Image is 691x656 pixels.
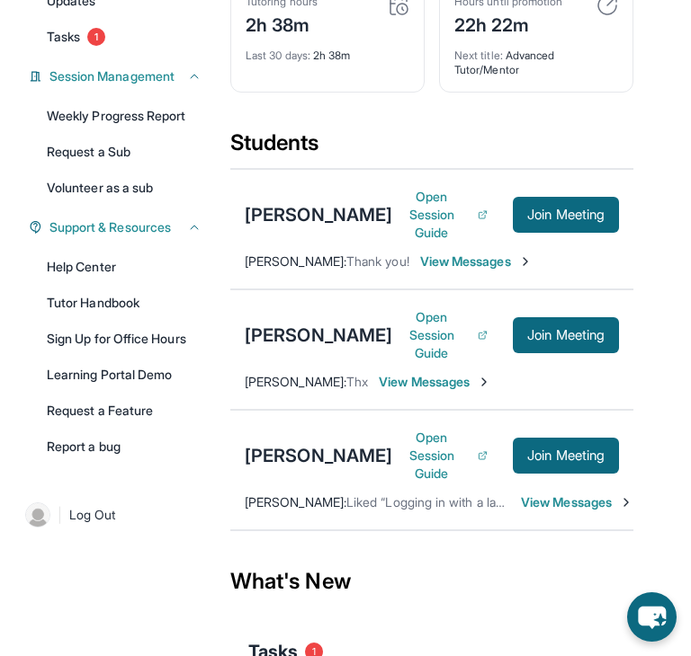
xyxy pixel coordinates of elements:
img: Chevron-Right [619,495,633,510]
span: Liked “Logging in with a laptop will have the best results” [346,494,670,510]
div: What's New [230,542,633,621]
button: Open Session Guide [392,429,488,483]
div: Advanced Tutor/Mentor [454,38,618,77]
a: |Log Out [18,495,212,535]
span: View Messages [521,493,619,511]
span: Support & Resources [49,218,171,236]
span: View Messages [379,373,491,391]
span: Log Out [69,506,116,524]
img: user-img [25,502,50,527]
button: Open Session Guide [392,188,488,242]
span: Tasks [47,28,80,46]
a: Request a Sub [36,136,212,168]
div: [PERSON_NAME] [245,323,392,348]
a: Learning Portal Demo [36,359,212,391]
button: Join Meeting [513,438,619,474]
span: Join Meeting [527,450,605,461]
button: Join Meeting [513,197,619,233]
div: 2h 38m [246,9,318,38]
div: 22h 22m [454,9,562,38]
div: [PERSON_NAME] [245,443,392,468]
div: [PERSON_NAME] [245,202,392,227]
div: 2h 38m [246,38,409,63]
a: Tutor Handbook [36,287,212,319]
span: [PERSON_NAME] : [245,253,346,269]
span: Join Meeting [527,209,605,220]
button: Session Management [42,67,202,85]
a: Sign Up for Office Hours [36,323,212,355]
button: Open Session Guide [392,308,488,362]
a: Weekly Progress Report [36,100,212,132]
img: Chevron-Right [518,254,533,269]
a: Report a bug [36,430,212,463]
span: Join Meeting [527,330,605,341]
span: Last 30 days : [246,49,310,62]
a: Volunteer as a sub [36,172,212,204]
button: Join Meeting [513,317,619,353]
span: 1 [87,28,105,46]
a: Help Center [36,251,212,283]
a: Tasks1 [36,21,212,53]
span: Thx [346,374,368,389]
button: Support & Resources [42,218,202,236]
span: [PERSON_NAME] : [245,494,346,510]
span: Thank you! [346,253,409,269]
img: Chevron-Right [477,375,491,389]
span: View Messages [420,253,533,270]
a: Request a Feature [36,394,212,427]
span: [PERSON_NAME] : [245,374,346,389]
div: Students [230,129,633,168]
span: Next title : [454,49,503,62]
span: | [58,504,62,526]
button: chat-button [627,592,677,642]
span: Session Management [49,67,175,85]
